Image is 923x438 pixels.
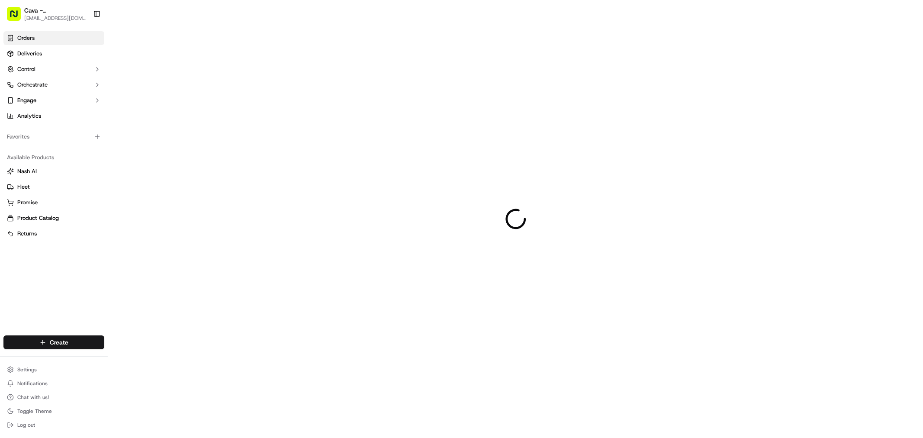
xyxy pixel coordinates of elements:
span: Orchestrate [17,81,48,89]
a: 💻API Documentation [70,190,142,206]
img: Klarizel Pensader [9,126,23,140]
span: Returns [17,230,37,238]
span: Settings [17,366,37,373]
a: 📗Knowledge Base [5,190,70,206]
button: Promise [3,196,104,209]
a: Fleet [7,183,101,191]
span: Deliveries [17,50,42,58]
button: Chat with us! [3,391,104,403]
span: Orders [17,34,35,42]
button: Nash AI [3,164,104,178]
span: • [73,134,76,141]
span: Engage [17,97,36,104]
button: Cava - [GEOGRAPHIC_DATA][EMAIL_ADDRESS][DOMAIN_NAME] [3,3,90,24]
div: Available Products [3,151,104,164]
button: Start new chat [147,85,158,96]
a: Returns [7,230,101,238]
button: Product Catalog [3,211,104,225]
input: Got a question? Start typing here... [23,56,156,65]
a: Analytics [3,109,104,123]
span: [DATE] [78,134,96,141]
button: Control [3,62,104,76]
div: We're available if you need us! [39,91,119,98]
img: 1736555255976-a54dd68f-1ca7-489b-9aae-adbdc363a1c4 [17,158,24,165]
img: 1724597045416-56b7ee45-8013-43a0-a6f9-03cb97ddad50 [18,83,34,98]
img: 1736555255976-a54dd68f-1ca7-489b-9aae-adbdc363a1c4 [9,83,24,98]
span: Pylon [86,215,105,221]
a: Deliveries [3,47,104,61]
span: Log out [17,422,35,428]
p: Welcome 👋 [9,35,158,48]
button: Create [3,335,104,349]
a: Powered byPylon [61,214,105,221]
button: See all [134,111,158,121]
button: [EMAIL_ADDRESS][DOMAIN_NAME] [24,15,86,22]
div: 💻 [73,194,80,201]
div: Start new chat [39,83,142,91]
span: Toggle Theme [17,408,52,415]
button: Toggle Theme [3,405,104,417]
span: Knowledge Base [17,193,66,202]
img: 1736555255976-a54dd68f-1ca7-489b-9aae-adbdc363a1c4 [17,135,24,142]
button: Orchestrate [3,78,104,92]
a: Promise [7,199,101,206]
a: Orders [3,31,104,45]
button: Notifications [3,377,104,390]
span: Create [50,338,68,347]
span: Chat with us! [17,394,49,401]
a: Nash AI [7,167,101,175]
button: Cava - [GEOGRAPHIC_DATA] [24,6,86,15]
button: Log out [3,419,104,431]
button: Settings [3,364,104,376]
span: Fleet [17,183,30,191]
span: Promise [17,199,38,206]
span: Control [17,65,35,73]
a: Product Catalog [7,214,101,222]
button: Fleet [3,180,104,194]
span: Analytics [17,112,41,120]
span: Klarizel Pensader [27,158,71,164]
button: Returns [3,227,104,241]
span: Nash AI [17,167,37,175]
button: Engage [3,93,104,107]
img: Klarizel Pensader [9,149,23,163]
span: [DATE] [78,158,96,164]
span: API Documentation [82,193,139,202]
div: Past conversations [9,113,58,119]
div: Favorites [3,130,104,144]
div: 📗 [9,194,16,201]
span: Notifications [17,380,48,387]
span: • [73,158,76,164]
span: Product Catalog [17,214,59,222]
span: Klarizel Pensader [27,134,71,141]
img: Nash [9,9,26,26]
